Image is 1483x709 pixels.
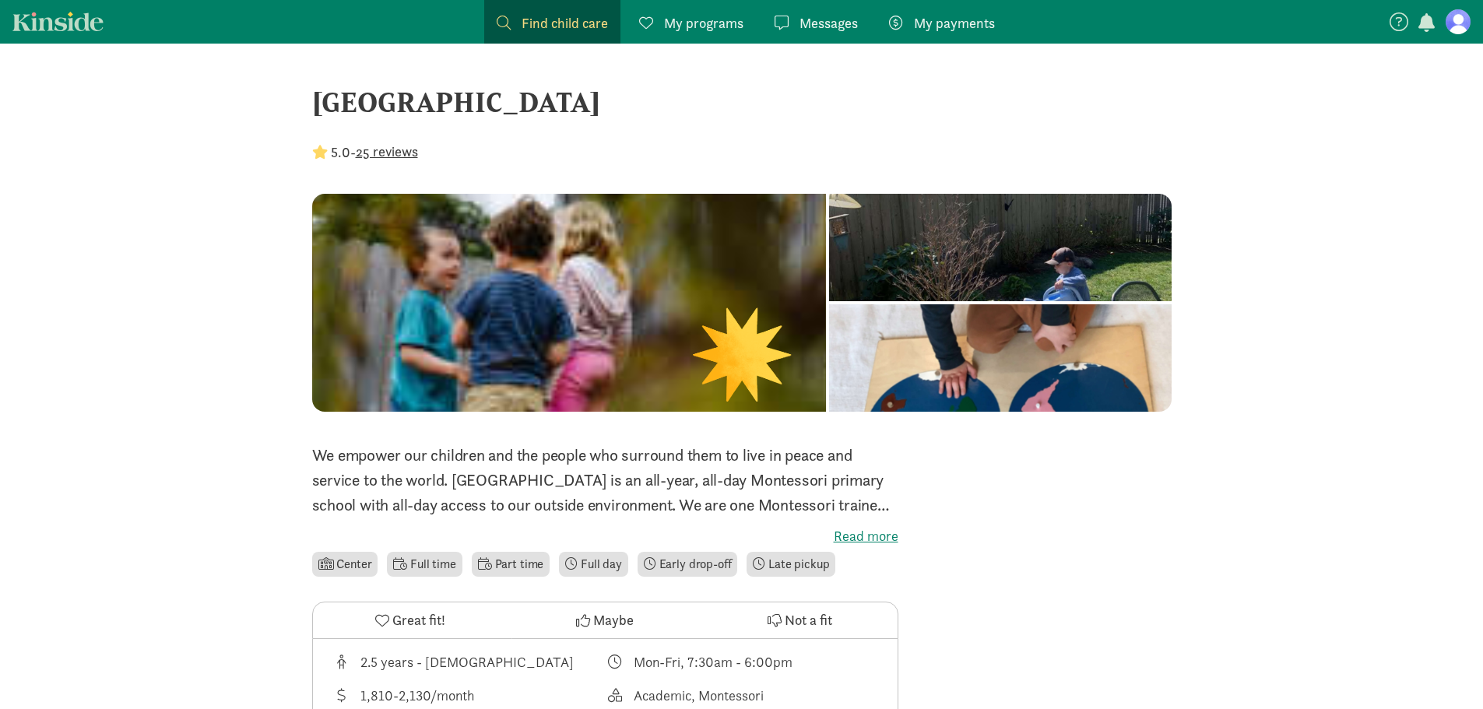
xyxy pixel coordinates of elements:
[312,142,418,163] div: -
[508,602,702,638] button: Maybe
[360,651,574,672] div: 2.5 years - [DEMOGRAPHIC_DATA]
[664,12,743,33] span: My programs
[634,651,792,672] div: Mon-Fri, 7:30am - 6:00pm
[387,552,462,577] li: Full time
[914,12,995,33] span: My payments
[605,651,879,672] div: Class schedule
[392,609,445,630] span: Great fit!
[638,552,738,577] li: Early drop-off
[799,12,858,33] span: Messages
[360,685,474,706] div: 1,810-2,130/month
[593,609,634,630] span: Maybe
[12,12,104,31] a: Kinside
[331,143,350,161] strong: 5.0
[522,12,608,33] span: Find child care
[472,552,550,577] li: Part time
[356,141,418,162] button: 25 reviews
[332,651,606,672] div: Age range for children that this provider cares for
[313,602,508,638] button: Great fit!
[332,685,606,706] div: Average tuition for this program
[702,602,897,638] button: Not a fit
[605,685,879,706] div: This provider's education philosophy
[634,685,764,706] div: Academic, Montessori
[312,527,898,546] label: Read more
[312,443,898,518] p: We empower our children and the people who surround them to live in peace and service to the worl...
[747,552,835,577] li: Late pickup
[312,552,378,577] li: Center
[559,552,628,577] li: Full day
[312,81,1172,123] div: [GEOGRAPHIC_DATA]
[785,609,832,630] span: Not a fit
